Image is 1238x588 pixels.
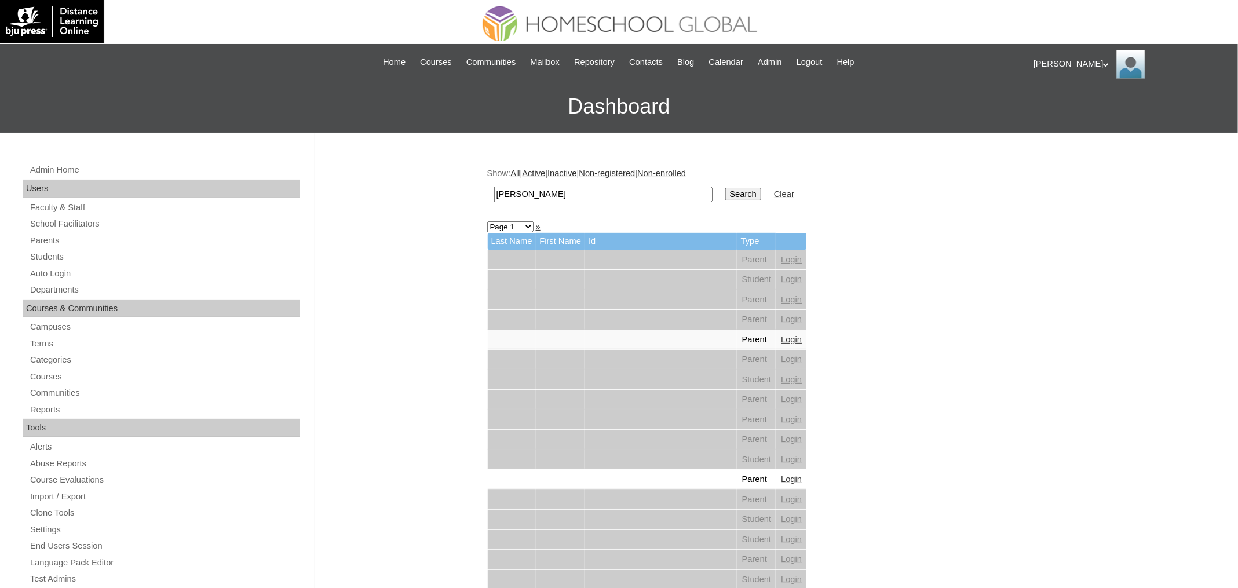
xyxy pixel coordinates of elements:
td: Parent [737,490,776,510]
td: First Name [536,233,585,250]
span: Calendar [709,56,743,69]
a: Login [781,535,802,544]
h3: Dashboard [6,81,1232,133]
span: Help [837,56,854,69]
a: Reports [29,403,300,417]
a: Logout [791,56,828,69]
span: Communities [466,56,516,69]
td: Id [585,233,737,250]
a: Campuses [29,320,300,334]
span: Blog [677,56,694,69]
span: Contacts [629,56,663,69]
td: Student [737,510,776,529]
a: Admin [752,56,788,69]
a: Login [781,255,802,264]
td: Last Name [488,233,536,250]
a: Login [781,474,802,484]
a: Categories [29,353,300,367]
a: Non-registered [579,169,636,178]
a: Abuse Reports [29,456,300,471]
a: End Users Session [29,539,300,553]
div: Courses & Communities [23,300,300,318]
td: Parent [737,250,776,270]
a: Students [29,250,300,264]
div: [PERSON_NAME] [1034,50,1226,79]
a: Calendar [703,56,749,69]
a: Mailbox [525,56,566,69]
td: Parent [737,290,776,310]
a: Login [781,514,802,524]
a: Login [781,335,802,344]
td: Student [737,530,776,550]
div: Tools [23,419,300,437]
td: Parent [737,330,776,350]
a: Clone Tools [29,506,300,520]
span: Admin [758,56,782,69]
a: Repository [568,56,620,69]
td: Parent [737,550,776,569]
a: Non-enrolled [637,169,686,178]
a: Help [831,56,860,69]
a: Login [781,355,802,364]
a: Settings [29,523,300,537]
a: Login [781,575,802,584]
td: Parent [737,350,776,370]
input: Search [494,187,713,202]
a: Blog [671,56,700,69]
a: Clear [774,189,794,199]
a: School Facilitators [29,217,300,231]
a: Home [377,56,411,69]
input: Search [725,188,761,200]
a: Contacts [623,56,669,69]
a: Login [781,395,802,404]
a: Login [781,275,802,284]
a: Courses [414,56,458,69]
a: Login [781,375,802,384]
a: Course Evaluations [29,473,300,487]
a: Login [781,455,802,464]
span: Mailbox [531,56,560,69]
span: Home [383,56,406,69]
span: Courses [420,56,452,69]
a: Alerts [29,440,300,454]
a: Communities [29,386,300,400]
a: Parents [29,233,300,248]
a: Language Pack Editor [29,556,300,570]
a: Inactive [547,169,577,178]
img: Ariane Ebuen [1116,50,1145,79]
a: Login [781,415,802,424]
td: Student [737,270,776,290]
a: Admin Home [29,163,300,177]
td: Parent [737,390,776,410]
a: Active [522,169,545,178]
a: Login [781,554,802,564]
span: Repository [574,56,615,69]
td: Parent [737,410,776,430]
td: Student [737,450,776,470]
a: Login [781,495,802,504]
div: Users [23,180,300,198]
td: Parent [737,310,776,330]
a: Courses [29,370,300,384]
a: Test Admins [29,572,300,586]
a: Communities [461,56,522,69]
a: Login [781,315,802,324]
a: Login [781,434,802,444]
a: Faculty & Staff [29,200,300,215]
a: Auto Login [29,266,300,281]
img: logo-white.png [6,6,98,37]
a: » [536,222,541,231]
td: Type [737,233,776,250]
a: Departments [29,283,300,297]
td: Parent [737,430,776,450]
a: Login [781,295,802,304]
div: Show: | | | | [487,167,1061,209]
a: Import / Export [29,490,300,504]
td: Student [737,370,776,390]
a: All [510,169,520,178]
span: Logout [797,56,823,69]
a: Terms [29,337,300,351]
td: Parent [737,470,776,490]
